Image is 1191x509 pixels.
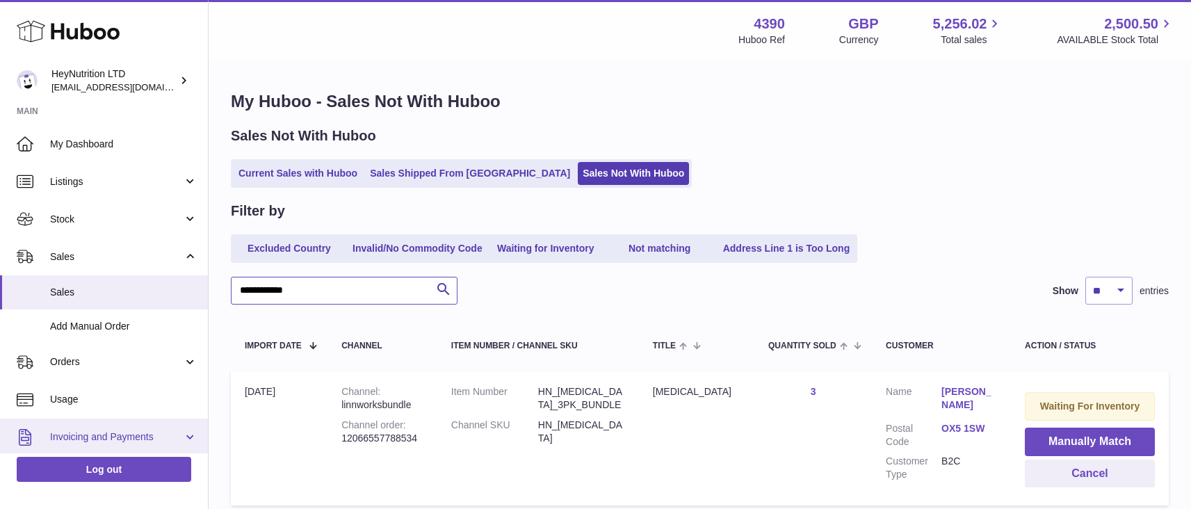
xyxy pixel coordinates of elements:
[1053,284,1078,298] label: Show
[490,237,601,260] a: Waiting for Inventory
[1104,15,1158,33] span: 2,500.50
[1057,33,1174,47] span: AVAILABLE Stock Total
[50,355,183,369] span: Orders
[538,419,625,445] dd: HN_[MEDICAL_DATA]
[941,422,997,435] a: OX5 1SW
[245,341,302,350] span: Import date
[604,237,715,260] a: Not matching
[50,175,183,188] span: Listings
[17,70,38,91] img: info@heynutrition.com
[51,67,177,94] div: HeyNutrition LTD
[738,33,785,47] div: Huboo Ref
[231,127,376,145] h2: Sales Not With Huboo
[341,385,423,412] div: linnworksbundle
[50,213,183,226] span: Stock
[811,386,816,397] a: 3
[365,162,575,185] a: Sales Shipped From [GEOGRAPHIC_DATA]
[538,385,625,412] dd: HN_[MEDICAL_DATA]_3PK_BUNDLE
[51,81,204,92] span: [EMAIL_ADDRESS][DOMAIN_NAME]
[653,385,740,398] div: [MEDICAL_DATA]
[341,419,406,430] strong: Channel order
[886,341,997,350] div: Customer
[451,341,625,350] div: Item Number / Channel SKU
[451,419,538,445] dt: Channel SKU
[886,455,941,481] dt: Customer Type
[886,422,941,449] dt: Postal Code
[933,15,987,33] span: 5,256.02
[341,386,380,397] strong: Channel
[839,33,879,47] div: Currency
[234,237,345,260] a: Excluded Country
[941,455,997,481] dd: B2C
[578,162,689,185] a: Sales Not With Huboo
[348,237,487,260] a: Invalid/No Commodity Code
[718,237,855,260] a: Address Line 1 is Too Long
[231,371,327,506] td: [DATE]
[1025,341,1155,350] div: Action / Status
[50,286,197,299] span: Sales
[886,385,941,415] dt: Name
[17,457,191,482] a: Log out
[1025,460,1155,488] button: Cancel
[50,250,183,264] span: Sales
[848,15,878,33] strong: GBP
[941,385,997,412] a: [PERSON_NAME]
[50,393,197,406] span: Usage
[754,15,785,33] strong: 4390
[50,138,197,151] span: My Dashboard
[231,90,1169,113] h1: My Huboo - Sales Not With Huboo
[341,419,423,445] div: 12066557788534
[50,320,197,333] span: Add Manual Order
[933,15,1003,47] a: 5,256.02 Total sales
[1057,15,1174,47] a: 2,500.50 AVAILABLE Stock Total
[941,33,1003,47] span: Total sales
[231,202,285,220] h2: Filter by
[653,341,676,350] span: Title
[1140,284,1169,298] span: entries
[341,341,423,350] div: Channel
[1040,401,1140,412] strong: Waiting For Inventory
[1025,428,1155,456] button: Manually Match
[451,385,538,412] dt: Item Number
[768,341,836,350] span: Quantity Sold
[234,162,362,185] a: Current Sales with Huboo
[50,430,183,444] span: Invoicing and Payments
